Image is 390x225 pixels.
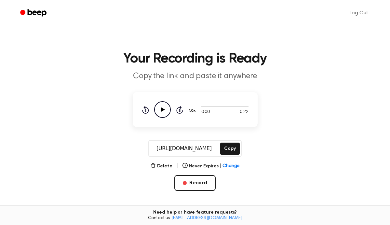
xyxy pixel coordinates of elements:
button: Never Expires|Change [182,163,240,170]
span: Change [222,163,239,170]
h1: Your Recording is Ready [29,52,362,66]
button: Record [174,175,216,191]
a: [EMAIL_ADDRESS][DOMAIN_NAME] [171,216,242,220]
a: Beep [16,7,52,20]
p: Copy the link and paste it anywhere [70,71,320,82]
span: 0:22 [240,109,248,116]
button: Delete [151,163,172,170]
span: 0:00 [201,109,210,116]
span: | [220,163,221,170]
a: Log Out [343,5,375,21]
button: 1.0x [188,105,198,116]
span: | [176,162,179,170]
button: Copy [220,143,239,155]
span: Contact us [4,216,386,221]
